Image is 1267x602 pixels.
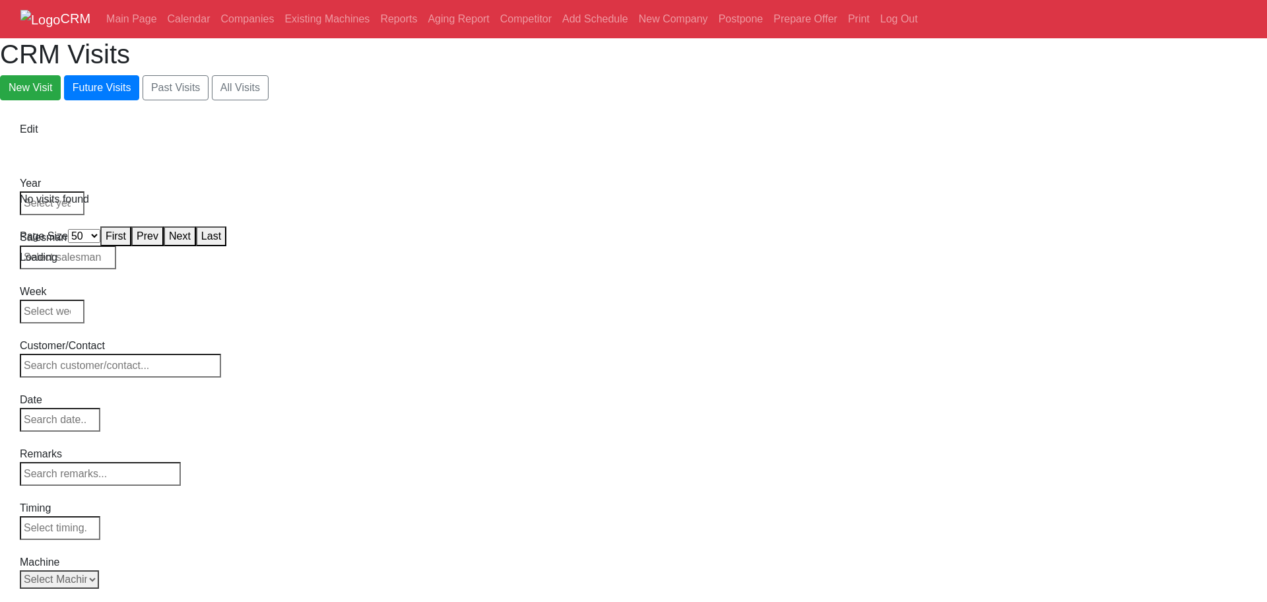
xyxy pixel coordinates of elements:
select: Page Size [68,229,100,243]
button: Past Visits [143,75,209,100]
div: Customer/Contact [20,338,221,354]
input: Select week... [20,300,84,323]
img: Logo [20,10,61,30]
button: Next Page [164,226,196,246]
div: Loading [20,250,1247,265]
input: Search customer/contact... [20,354,221,378]
a: Companies [215,6,279,32]
div: Machine [20,554,116,570]
button: Last Page [196,226,226,246]
button: Prev Page [131,226,164,246]
a: Postpone [713,6,769,32]
a: Prepare Offer [768,6,843,32]
div: Edit [20,121,60,137]
input: Select timing... [20,516,100,540]
a: New Company [633,6,713,32]
div: Timing [20,500,100,516]
button: First Page [100,226,131,246]
input: Search remarks... [20,462,181,486]
button: All Visits [212,75,269,100]
a: Aging Report [422,6,494,32]
a: Existing Machines [279,6,375,32]
a: Add Schedule [557,6,633,32]
a: Print [843,6,875,32]
a: Calendar [162,6,216,32]
div: Year [20,176,84,191]
a: CRM [20,5,90,33]
input: Search date... [20,408,100,432]
div: Week [20,284,84,300]
label: Page Size [20,228,68,244]
a: Reports [375,6,422,32]
div: Remarks [20,446,181,462]
input: Select salesman... [20,246,116,269]
a: Log Out [875,6,923,32]
div: No visits found [20,191,1246,207]
button: Future Visits [64,75,140,100]
a: Main Page [101,6,162,32]
a: Competitor [495,6,557,32]
div: Date [20,392,100,408]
